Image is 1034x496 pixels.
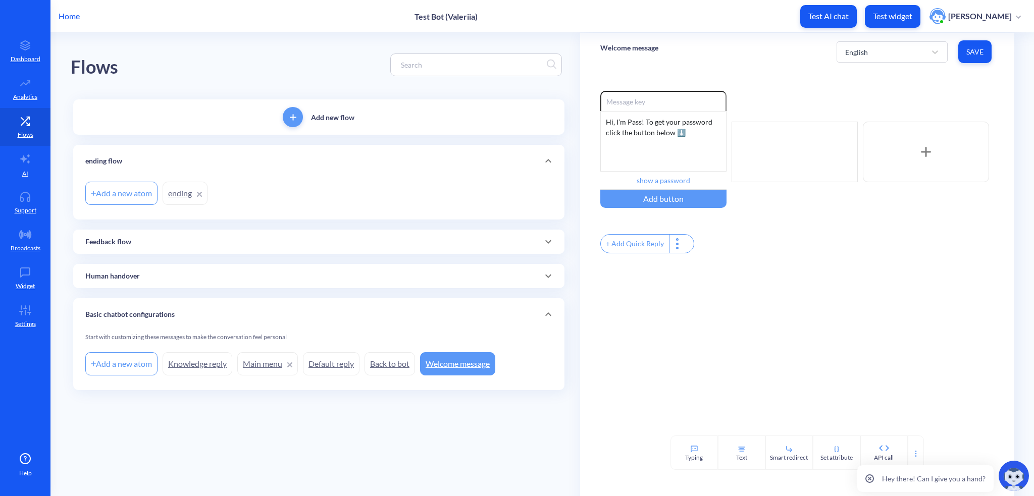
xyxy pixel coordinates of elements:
div: Smart redirect [770,453,808,462]
div: Flows [71,53,118,82]
p: Test widget [873,11,912,21]
button: Test AI chat [800,5,857,28]
p: Basic chatbot configurations [85,309,175,320]
button: Save [958,40,992,63]
p: Settings [15,319,36,328]
input: Message key [600,91,727,111]
div: Text [736,453,747,462]
a: Back to bot [365,352,415,375]
p: Feedback flow [85,237,131,247]
div: + Add Quick Reply [601,235,669,253]
button: Test widget [865,5,920,28]
span: Help [19,469,32,478]
div: ending flow [73,145,564,177]
div: Human handover [73,264,564,288]
div: Add button [600,190,727,208]
img: copilot-icon.svg [999,461,1029,491]
p: Broadcasts [11,244,40,253]
a: ending [163,182,208,205]
button: user photo[PERSON_NAME] [924,7,1026,25]
p: ending flow [85,156,122,167]
p: Human handover [85,271,140,282]
input: Search [396,59,547,71]
p: AI [22,169,28,178]
p: Test Bot (Valeriia) [415,12,478,21]
div: Add a new atom [85,182,158,205]
p: [PERSON_NAME] [948,11,1012,22]
div: API call [874,453,894,462]
button: add [283,107,303,127]
p: Test AI chat [808,11,849,21]
input: Button title [600,172,727,190]
div: Feedback flow [73,230,564,254]
p: Flows [18,130,33,139]
div: Hi, I’m Pass! To get your password click the button below ⬇️ [600,111,727,172]
div: Basic chatbot configurations [73,298,564,330]
a: Main menu [237,352,298,375]
p: Dashboard [11,54,40,64]
div: English [845,46,868,57]
div: Start with customizing these messages to make the conversation feel personal [85,333,552,350]
a: Default reply [303,352,359,375]
a: Welcome message [420,352,495,375]
div: Set attribute [820,453,853,462]
p: Support [15,206,36,215]
div: Typing [685,453,703,462]
div: Add a new atom [85,352,158,375]
p: Home [59,10,80,22]
p: Welcome message [600,43,658,53]
p: Add new flow [311,112,354,123]
span: Save [966,47,984,57]
img: user photo [929,8,946,24]
p: Hey there! Can I give you a hand? [882,473,986,484]
p: Analytics [13,92,37,101]
a: Knowledge reply [163,352,232,375]
p: Widget [16,282,35,291]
